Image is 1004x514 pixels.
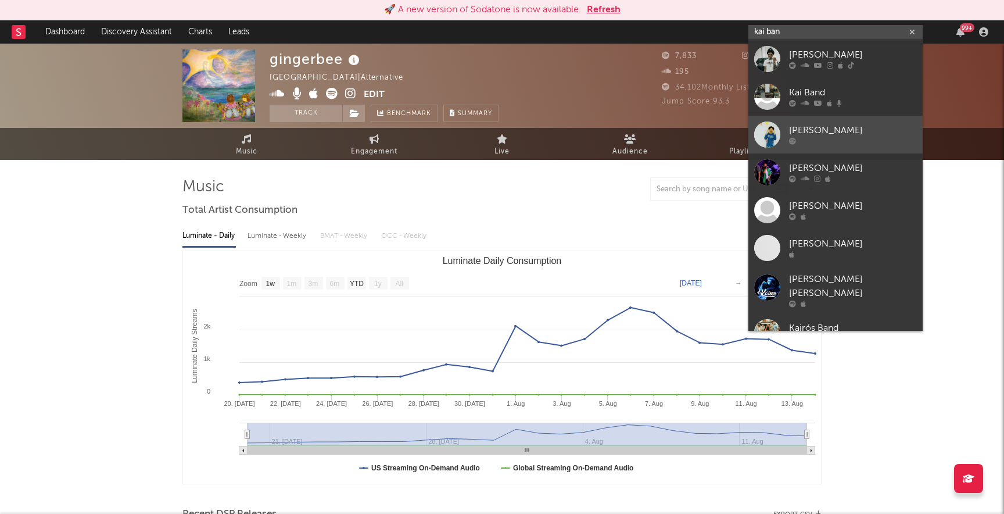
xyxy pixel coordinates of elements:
text: 1. Aug [507,400,525,407]
text: 20. [DATE] [224,400,255,407]
a: [PERSON_NAME] [748,40,923,78]
text: 0 [207,388,210,395]
div: Luminate - Daily [182,226,236,246]
text: 13. Aug [781,400,803,407]
div: 99 + [960,23,974,32]
text: 9. Aug [691,400,709,407]
span: Playlists/Charts [729,145,787,159]
text: 24. [DATE] [316,400,347,407]
div: gingerbee [270,49,363,69]
text: US Streaming On-Demand Audio [371,464,480,472]
button: Refresh [587,3,621,17]
text: 2k [203,323,210,330]
div: Kai Band [789,86,917,100]
div: [PERSON_NAME] [PERSON_NAME] [789,273,917,301]
a: Music [182,128,310,160]
a: Playlists/Charts [694,128,822,160]
span: Engagement [351,145,397,159]
div: [GEOGRAPHIC_DATA] | Alternative [270,71,417,85]
text: 1k [203,355,210,362]
text: Global Streaming On-Demand Audio [513,464,634,472]
a: Engagement [310,128,438,160]
text: 3. Aug [553,400,571,407]
text: Luminate Daily Consumption [443,256,562,266]
a: Benchmark [371,105,438,122]
div: Kairós Band [789,322,917,335]
text: 26. [DATE] [362,400,393,407]
a: [PERSON_NAME] [748,229,923,267]
text: Zoom [239,280,257,288]
a: [PERSON_NAME] [748,191,923,229]
div: [PERSON_NAME] [789,48,917,62]
text: → [735,279,742,287]
a: [PERSON_NAME] [748,154,923,191]
a: Discovery Assistant [93,20,180,44]
text: 28. [DATE] [408,400,439,407]
text: Luminate Daily Streams [191,309,199,383]
text: 5. Aug [599,400,617,407]
input: Search for artists [748,25,923,40]
div: [PERSON_NAME] [789,162,917,176]
text: 22. [DATE] [270,400,301,407]
a: Audience [566,128,694,160]
text: 11. Aug [735,400,756,407]
div: 🚀 A new version of Sodatone is now available. [384,3,581,17]
span: Summary [458,110,492,117]
span: 7,833 [662,52,697,60]
text: 1m [287,280,297,288]
span: Music [236,145,257,159]
div: [PERSON_NAME] [789,199,917,213]
text: YTD [350,280,364,288]
span: Total Artist Consumption [182,204,297,217]
a: Dashboard [37,20,93,44]
a: Charts [180,20,220,44]
span: 195 [662,68,689,76]
button: 99+ [956,27,964,37]
a: Kairós Band [748,313,923,351]
div: [PERSON_NAME] [789,124,917,138]
div: [PERSON_NAME] [789,237,917,251]
text: 1y [374,280,382,288]
span: Benchmark [387,107,431,121]
button: Track [270,105,342,122]
text: 7. Aug [645,400,663,407]
input: Search by song name or URL [651,185,773,194]
button: Edit [364,88,385,102]
text: 6m [330,280,340,288]
a: [PERSON_NAME] [PERSON_NAME] [748,267,923,313]
text: 1w [266,280,275,288]
span: Jump Score: 93.3 [662,98,730,105]
span: Audience [612,145,648,159]
a: [PERSON_NAME] [748,116,923,154]
text: [DATE] [680,279,702,287]
svg: Luminate Daily Consumption [183,251,821,484]
text: 3m [309,280,318,288]
text: All [395,280,403,288]
button: Summary [443,105,499,122]
span: 8,000 [742,52,779,60]
div: Luminate - Weekly [248,226,309,246]
a: Leads [220,20,257,44]
a: Kai Band [748,78,923,116]
span: 34,102 Monthly Listeners [662,84,772,91]
span: Live [494,145,510,159]
text: 30. [DATE] [454,400,485,407]
a: Live [438,128,566,160]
